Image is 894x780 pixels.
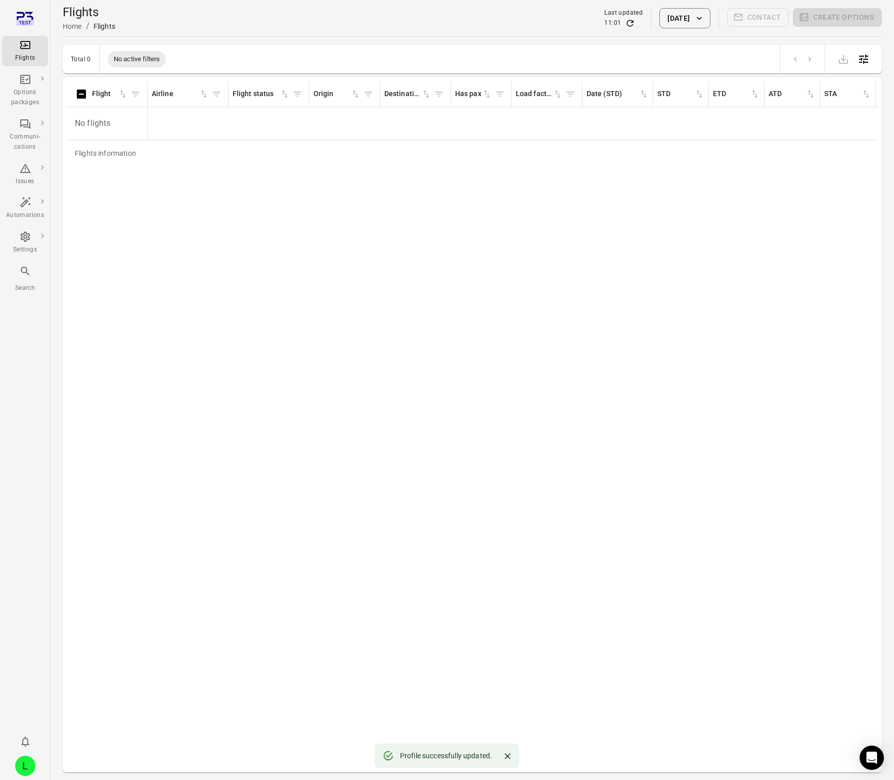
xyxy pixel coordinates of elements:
[824,89,871,100] div: Sort by STA in ascending order
[455,89,482,100] div: Has pax
[2,228,48,258] a: Settings
[6,132,44,152] div: Communi-cations
[500,749,515,764] button: Close
[727,8,789,28] span: Contact Plan3 to set up communication integrations
[11,752,39,780] button: Laufey
[516,89,563,100] span: Load factor
[233,89,290,100] span: Flight status
[713,89,760,100] div: Sort by ETD in ascending order
[657,89,704,100] div: Sort by STD in ascending order
[71,109,143,138] p: No flights
[314,89,361,100] span: Origin
[384,89,431,100] div: Sort by destination in ascending order
[6,53,44,63] div: Flights
[824,89,871,100] span: STA
[824,89,861,100] div: STA
[6,177,44,187] div: Issues
[2,262,48,296] button: Search
[854,49,874,69] button: Open table configuration
[71,56,91,63] div: Total 0
[2,36,48,66] a: Flights
[384,89,421,100] div: Destination
[604,8,643,18] div: Last updated
[455,89,492,100] span: Has pax
[587,89,639,100] div: Date (STD)
[431,86,446,102] button: Filter by destination
[769,89,816,100] span: ATD
[769,89,806,100] div: ATD
[63,22,82,30] a: Home
[516,89,563,100] div: Sort by load factor in ascending order
[659,8,710,28] button: [DATE]
[563,86,578,102] button: Filter by load factor
[788,53,817,66] nav: pagination navigation
[2,70,48,111] a: Options packages
[793,8,882,28] span: Please make a selection to create an option package
[63,20,115,32] nav: Breadcrumbs
[94,21,115,31] div: Flights
[587,89,649,100] div: Sort by date (STD) in ascending order
[152,89,209,100] span: Airline
[209,86,224,102] button: Filter by airline
[233,89,280,100] div: Flight status
[384,89,431,100] span: Destination
[6,88,44,108] div: Options packages
[625,18,635,28] button: Refresh data
[657,89,704,100] span: STD
[314,89,361,100] div: Sort by origin in ascending order
[92,89,128,100] div: Sort by flight in ascending order
[92,89,128,100] span: Flight
[6,210,44,221] div: Automations
[92,89,118,100] div: Flight
[15,756,35,776] div: L
[6,245,44,255] div: Settings
[2,159,48,190] a: Issues
[657,89,694,100] div: STD
[6,283,44,293] div: Search
[713,89,760,100] span: ETD
[455,89,492,100] div: Sort by has pax in ascending order
[833,54,854,63] span: Please make a selection to export
[2,115,48,155] a: Communi-cations
[604,18,621,28] div: 11:01
[86,20,90,32] li: /
[128,86,143,102] button: Filter by flight
[361,86,376,102] button: Filter by origin
[860,746,884,770] div: Open Intercom Messenger
[2,193,48,224] a: Automations
[152,89,199,100] div: Airline
[713,89,750,100] div: ETD
[516,89,553,100] div: Load factor
[492,86,507,102] button: Filter by has pax
[67,140,144,166] div: Flights information
[400,747,492,765] div: Profile successfully updated.
[587,89,649,100] span: Date (STD)
[769,89,816,100] div: Sort by ATD in ascending order
[63,4,115,20] h1: Flights
[290,86,305,102] button: Filter by flight status
[314,89,350,100] div: Origin
[15,731,35,752] button: Notifications
[233,89,290,100] div: Sort by flight status in ascending order
[108,54,166,64] span: No active filters
[152,89,209,100] div: Sort by airline in ascending order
